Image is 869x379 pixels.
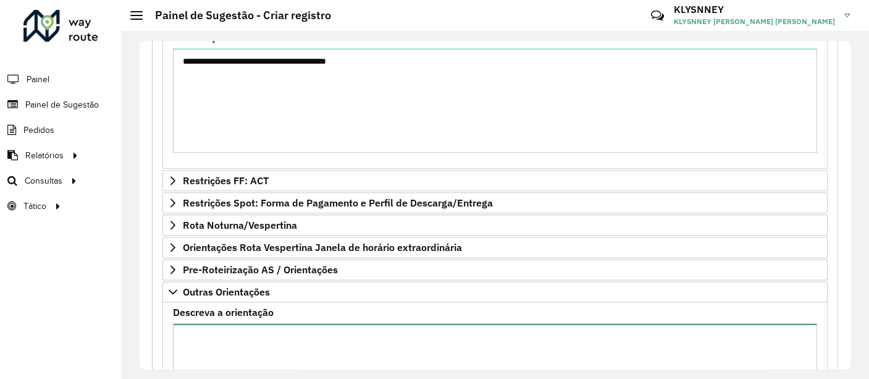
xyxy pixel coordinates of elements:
[183,198,493,208] span: Restrições Spot: Forma de Pagamento e Perfil de Descarga/Entrega
[162,281,828,302] a: Outras Orientações
[162,192,828,213] a: Restrições Spot: Forma de Pagamento e Perfil de Descarga/Entrega
[173,305,274,320] label: Descreva a orientação
[183,287,270,297] span: Outras Orientações
[25,98,99,111] span: Painel de Sugestão
[25,149,64,162] span: Relatórios
[27,73,49,86] span: Painel
[162,237,828,258] a: Orientações Rota Vespertina Janela de horário extraordinária
[23,200,46,213] span: Tático
[674,16,835,27] span: KLYSNNEY [PERSON_NAME] [PERSON_NAME]
[183,265,338,275] span: Pre-Roteirização AS / Orientações
[644,2,671,29] a: Contato Rápido
[162,170,828,191] a: Restrições FF: ACT
[23,124,54,137] span: Pedidos
[674,4,835,15] h3: KLYSNNEY
[183,242,462,252] span: Orientações Rota Vespertina Janela de horário extraordinária
[162,215,828,236] a: Rota Noturna/Vespertina
[162,259,828,280] a: Pre-Roteirização AS / Orientações
[25,174,62,187] span: Consultas
[183,220,297,230] span: Rota Noturna/Vespertina
[143,9,331,22] h2: Painel de Sugestão - Criar registro
[183,176,269,185] span: Restrições FF: ACT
